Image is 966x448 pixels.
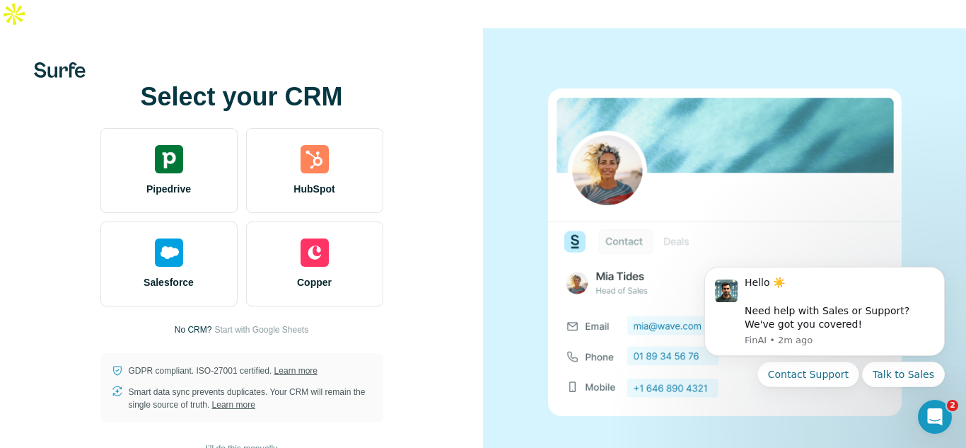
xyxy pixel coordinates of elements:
[175,323,212,336] p: No CRM?
[144,275,194,289] span: Salesforce
[683,249,966,441] iframe: Intercom notifications message
[947,400,958,411] span: 2
[301,239,329,267] img: copper's logo
[100,83,383,111] h1: Select your CRM
[212,400,255,410] a: Learn more
[155,239,183,267] img: salesforce's logo
[146,182,191,196] span: Pipedrive
[548,88,902,416] img: none image
[301,145,329,173] img: hubspot's logo
[274,366,318,376] a: Learn more
[129,364,318,377] p: GDPR compliant. ISO-27001 certified.
[34,62,86,78] img: Surfe's logo
[297,275,332,289] span: Copper
[918,400,952,434] iframe: Intercom live chat
[155,145,183,173] img: pipedrive's logo
[293,182,334,196] span: HubSpot
[214,323,308,336] button: Start with Google Sheets
[129,386,372,411] p: Smart data sync prevents duplicates. Your CRM will remain the single source of truth.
